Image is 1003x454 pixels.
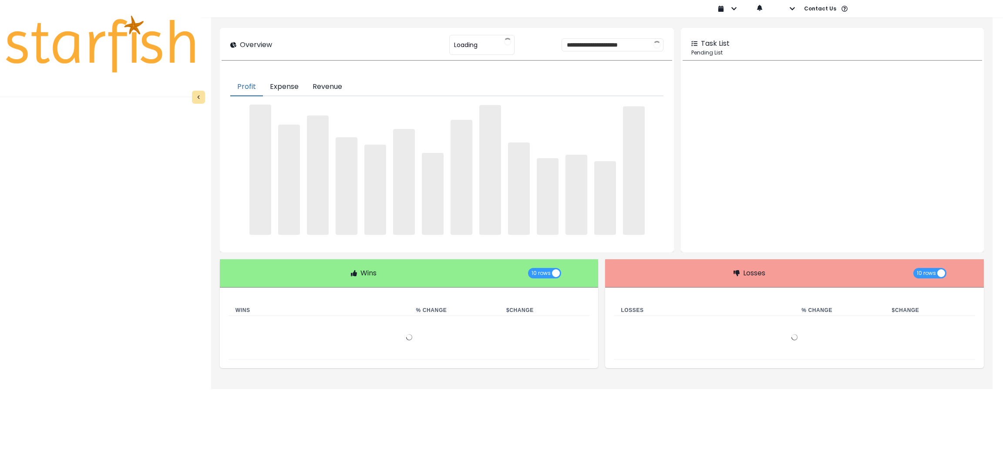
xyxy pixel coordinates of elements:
[594,161,616,235] span: ‌
[364,145,386,235] span: ‌
[451,120,472,235] span: ‌
[532,268,551,278] span: 10 rows
[614,305,794,316] th: Losses
[537,158,559,235] span: ‌
[691,49,973,57] p: Pending List
[278,125,300,235] span: ‌
[393,129,415,234] span: ‌
[565,155,587,235] span: ‌
[623,106,645,235] span: ‌
[360,268,377,278] p: Wins
[409,305,499,316] th: % Change
[230,78,263,96] button: Profit
[336,137,357,235] span: ‌
[885,305,975,316] th: $ Change
[249,105,271,235] span: ‌
[508,142,530,235] span: ‌
[499,305,589,316] th: $ Change
[307,115,329,235] span: ‌
[240,40,272,50] p: Overview
[794,305,885,316] th: % Change
[701,38,730,49] p: Task List
[479,105,501,235] span: ‌
[229,305,409,316] th: Wins
[306,78,349,96] button: Revenue
[422,153,444,235] span: ‌
[454,36,478,54] span: Loading
[743,268,765,278] p: Losses
[917,268,936,278] span: 10 rows
[263,78,306,96] button: Expense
